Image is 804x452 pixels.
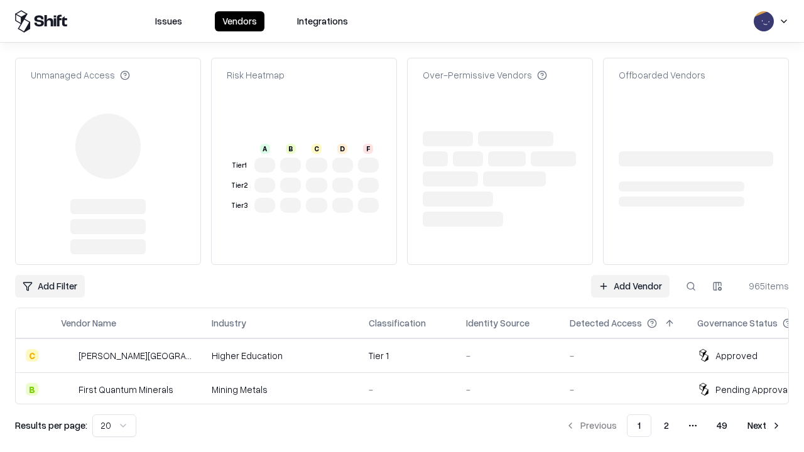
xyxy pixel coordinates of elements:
[739,279,789,293] div: 965 items
[591,275,670,298] a: Add Vendor
[423,68,547,82] div: Over-Permissive Vendors
[654,414,679,437] button: 2
[570,349,677,362] div: -
[707,414,737,437] button: 49
[227,68,285,82] div: Risk Heatmap
[627,414,651,437] button: 1
[337,144,347,154] div: D
[61,349,73,362] img: Reichman University
[148,11,190,31] button: Issues
[369,383,446,396] div: -
[715,349,758,362] div: Approved
[212,383,349,396] div: Mining Metals
[466,349,550,362] div: -
[79,349,192,362] div: [PERSON_NAME][GEOGRAPHIC_DATA]
[15,419,87,432] p: Results per page:
[26,383,38,395] div: B
[466,383,550,396] div: -
[363,144,373,154] div: F
[715,383,790,396] div: Pending Approval
[229,180,249,191] div: Tier 2
[286,144,296,154] div: B
[61,383,73,395] img: First Quantum Minerals
[570,316,642,330] div: Detected Access
[570,383,677,396] div: -
[229,200,249,211] div: Tier 3
[369,316,426,330] div: Classification
[697,316,778,330] div: Governance Status
[26,349,38,362] div: C
[466,316,530,330] div: Identity Source
[290,11,356,31] button: Integrations
[740,414,789,437] button: Next
[31,68,130,82] div: Unmanaged Access
[229,160,249,171] div: Tier 1
[212,349,349,362] div: Higher Education
[260,144,270,154] div: A
[215,11,264,31] button: Vendors
[619,68,705,82] div: Offboarded Vendors
[558,414,789,437] nav: pagination
[79,383,173,396] div: First Quantum Minerals
[61,316,116,330] div: Vendor Name
[369,349,446,362] div: Tier 1
[15,275,85,298] button: Add Filter
[212,316,246,330] div: Industry
[312,144,322,154] div: C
